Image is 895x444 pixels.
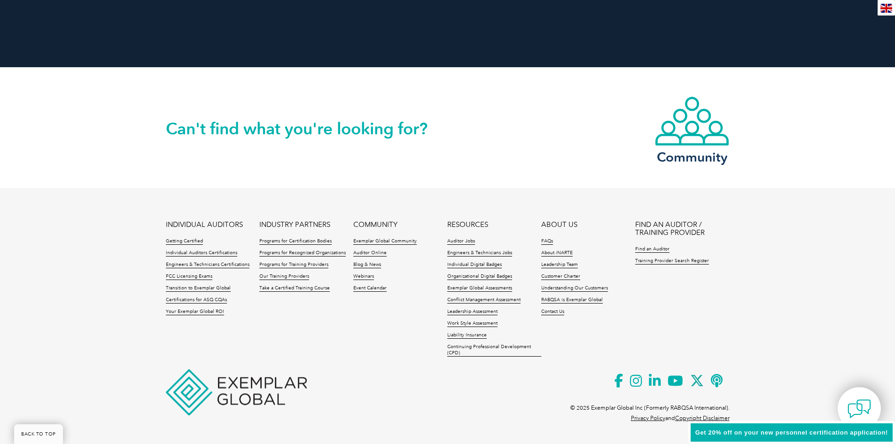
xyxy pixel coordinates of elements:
a: INDIVIDUAL AUDITORS [166,221,243,229]
a: RABQSA is Exemplar Global [541,297,603,304]
a: Auditor Online [353,250,387,257]
a: Programs for Certification Bodies [259,238,332,245]
a: Leadership Assessment [447,309,498,315]
a: Programs for Recognized Organizations [259,250,346,257]
a: RESOURCES [447,221,488,229]
a: Continuing Professional Development (CPD) [447,344,541,357]
a: FCC Licensing Exams [166,273,212,280]
a: Find an Auditor [635,246,669,253]
a: Engineers & Technicians Certifications [166,262,249,268]
h3: Community [654,151,730,163]
a: Liability Insurance [447,332,487,339]
a: FAQs [541,238,553,245]
span: Get 20% off on your new personnel certification application! [695,429,888,436]
a: Getting Certified [166,238,203,245]
a: Auditor Jobs [447,238,475,245]
p: and [631,413,730,423]
a: Blog & News [353,262,381,268]
p: © 2025 Exemplar Global Inc (Formerly RABQSA International). [570,403,730,413]
a: Training Provider Search Register [635,258,709,265]
a: Your Exemplar Global ROI [166,309,224,315]
a: Community [654,96,730,163]
img: icon-community.webp [654,96,730,147]
img: Exemplar Global [166,369,307,415]
a: ABOUT US [541,221,577,229]
a: Privacy Policy [631,415,665,421]
a: COMMUNITY [353,221,397,229]
a: Take a Certified Training Course [259,285,330,292]
img: contact-chat.png [848,397,871,421]
a: Contact Us [541,309,564,315]
a: Transition to Exemplar Global [166,285,231,292]
a: Engineers & Technicians Jobs [447,250,512,257]
a: BACK TO TOP [14,424,63,444]
a: Programs for Training Providers [259,262,328,268]
a: Our Training Providers [259,273,309,280]
a: Exemplar Global Community [353,238,417,245]
a: Individual Auditors Certifications [166,250,237,257]
img: en [880,4,892,13]
a: About iNARTE [541,250,573,257]
a: Exemplar Global Assessments [447,285,512,292]
a: Copyright Disclaimer [675,415,730,421]
a: Certifications for ASQ CQAs [166,297,227,304]
a: Organizational Digital Badges [447,273,512,280]
a: Conflict Management Assessment [447,297,521,304]
a: Individual Digital Badges [447,262,502,268]
a: Understanding Our Customers [541,285,608,292]
a: Webinars [353,273,374,280]
a: INDUSTRY PARTNERS [259,221,330,229]
a: Work Style Assessment [447,320,498,327]
a: Leadership Team [541,262,578,268]
a: Event Calendar [353,285,387,292]
a: FIND AN AUDITOR / TRAINING PROVIDER [635,221,729,237]
h2: Can't find what you're looking for? [166,121,448,136]
a: Customer Charter [541,273,580,280]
